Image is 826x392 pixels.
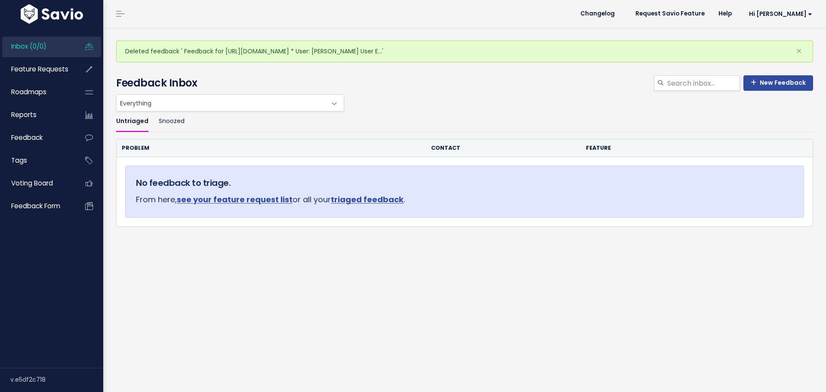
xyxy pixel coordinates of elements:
span: Feature Requests [11,65,68,74]
a: Reports [2,105,71,125]
input: Search inbox... [666,75,740,91]
span: Everything [117,95,327,111]
a: Voting Board [2,173,71,193]
span: Inbox (0/0) [11,42,46,51]
span: Changelog [580,11,615,17]
a: triaged feedback [331,194,404,205]
span: × [796,44,802,58]
h5: No feedback to triage. [136,176,793,189]
span: Roadmaps [11,87,46,96]
span: Voting Board [11,179,53,188]
span: Reports [11,110,37,119]
a: Snoozed [159,111,185,132]
a: Untriaged [116,111,148,132]
a: Hi [PERSON_NAME] [739,7,819,21]
div: v.e5df2c718 [10,368,103,391]
th: Problem [117,139,426,157]
p: From here, or all your . [136,193,793,207]
a: Request Savio Feature [629,7,712,20]
a: Inbox (0/0) [2,37,71,56]
div: Deleted feedback ' Feedback for [URL][DOMAIN_NAME] * User: [PERSON_NAME] User E…' [116,40,813,62]
a: Tags [2,151,71,170]
img: logo-white.9d6f32f41409.svg [18,4,85,24]
span: Everything [116,94,344,111]
a: Feedback form [2,196,71,216]
th: Feature [581,139,774,157]
a: see your feature request list [177,194,293,205]
span: Hi [PERSON_NAME] [749,11,812,17]
span: Feedback [11,133,43,142]
span: Feedback form [11,201,60,210]
a: Feedback [2,128,71,148]
ul: Filter feature requests [116,111,813,132]
a: New Feedback [743,75,813,91]
a: Help [712,7,739,20]
a: Roadmaps [2,82,71,102]
span: Tags [11,156,27,165]
a: Feature Requests [2,59,71,79]
h4: Feedback Inbox [116,75,813,91]
th: Contact [426,139,581,157]
button: Close [787,41,811,62]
